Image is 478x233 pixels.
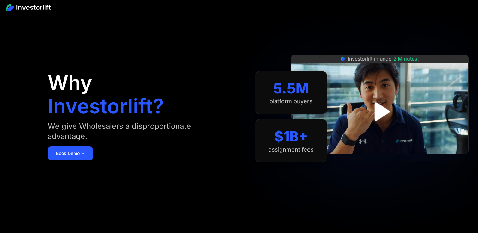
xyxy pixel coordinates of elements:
div: assignment fees [269,146,314,153]
a: open lightbox [366,98,394,126]
h1: Why [48,73,92,93]
div: We give Wholesalers a disproportionate advantage. [48,121,220,141]
div: Investorlift in under ! [348,55,419,63]
div: 5.5M [273,80,309,97]
iframe: Customer reviews powered by Trustpilot [332,158,427,165]
h1: Investorlift? [48,96,164,116]
a: Book Demo ➢ [48,146,93,160]
div: platform buyers [269,98,312,105]
div: $1B+ [274,128,308,145]
span: 2 Minutes [393,56,417,62]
